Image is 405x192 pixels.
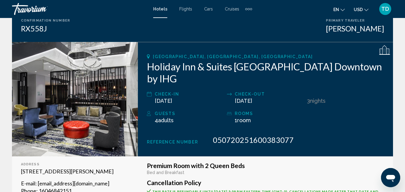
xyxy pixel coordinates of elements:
span: en [333,7,339,12]
span: [DATE] [235,98,252,104]
a: Cruises [225,7,239,11]
button: Change currency [354,5,368,14]
a: Flights [179,7,192,11]
div: Check-out [235,90,304,98]
span: Reference Number [147,140,198,144]
span: Nights [310,98,326,104]
span: USD [354,7,363,12]
span: Bed and Breakfast [147,170,184,175]
span: E-mail [21,180,35,187]
div: Address [21,162,129,166]
span: [DATE] [155,98,172,104]
span: 3 [307,98,310,104]
span: 050720251600383077 [213,135,294,144]
h3: Cancellation Policy [147,179,384,186]
div: Confirmation Number [21,19,70,22]
a: Travorium [12,3,147,15]
div: Guests [155,110,224,117]
h3: Premium Room with 2 Queen Beds [147,162,384,169]
span: : [EMAIL_ADDRESS][DOMAIN_NAME] [35,180,109,187]
div: Check-in [155,90,224,98]
div: [PERSON_NAME] [326,24,384,33]
a: Hotels [153,7,167,11]
div: Primary Traveler [326,19,384,22]
h2: Holiday Inn & Suites [GEOGRAPHIC_DATA] Downtown by IHG [147,61,384,84]
div: rooms [235,110,304,117]
div: RX558J [21,24,70,33]
iframe: Button to launch messaging window [381,168,400,187]
button: Change language [333,5,345,14]
button: Extra navigation items [245,4,252,14]
a: Cars [204,7,213,11]
span: Adults [158,117,174,123]
button: User Menu [377,3,393,15]
p: [STREET_ADDRESS][PERSON_NAME] [21,168,129,175]
span: TD [381,6,389,12]
span: 4 [155,117,174,123]
span: [GEOGRAPHIC_DATA], [GEOGRAPHIC_DATA], [GEOGRAPHIC_DATA] [153,54,313,59]
span: Room [237,117,251,123]
span: 1 [235,117,251,123]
